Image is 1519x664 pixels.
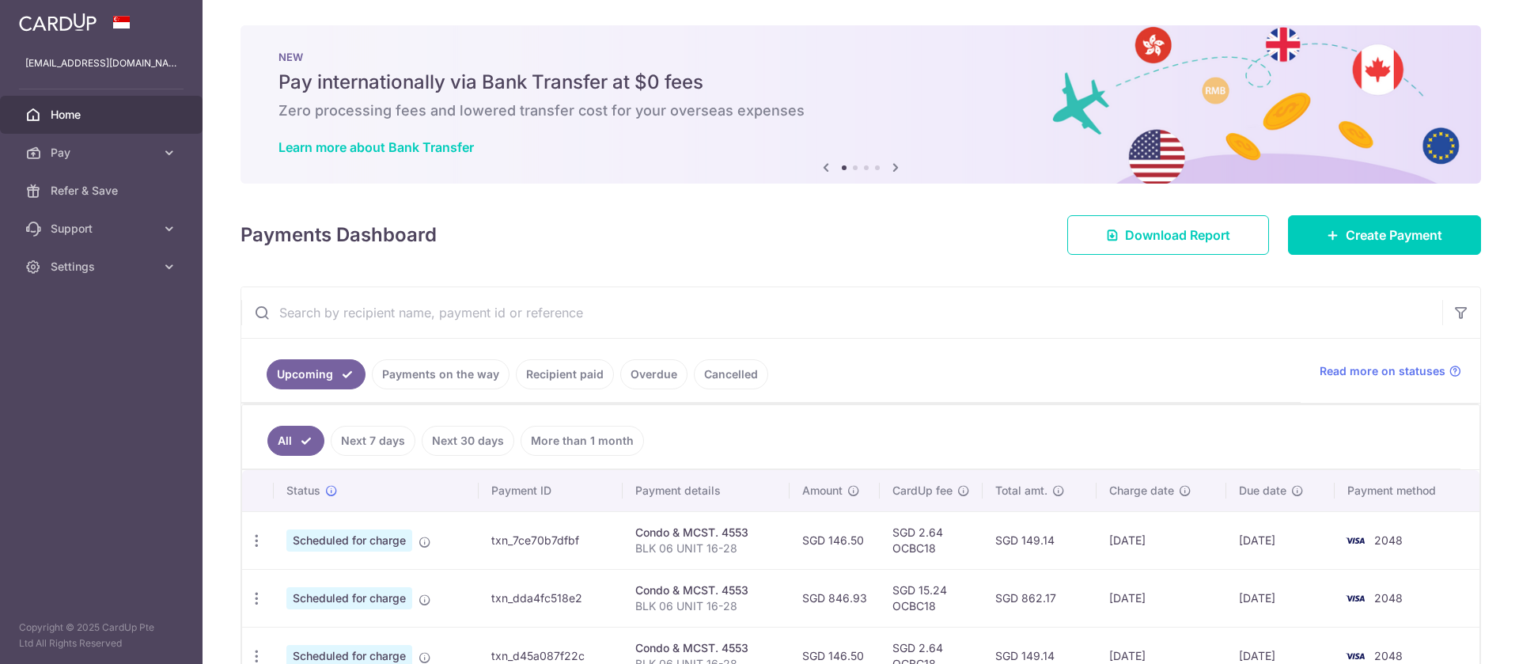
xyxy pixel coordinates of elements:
a: Recipient paid [516,359,614,389]
span: Read more on statuses [1320,363,1445,379]
span: Charge date [1109,483,1174,499]
div: Condo & MCST. 4553 [635,525,777,541]
a: Read more on statuses [1320,363,1461,379]
td: [DATE] [1226,569,1335,627]
a: Next 30 days [422,426,514,456]
span: Status [286,483,320,499]
img: Bank transfer banner [241,25,1481,184]
span: Scheduled for charge [286,529,412,552]
td: txn_7ce70b7dfbf [479,511,623,569]
div: Condo & MCST. 4553 [635,582,777,598]
span: Download Report [1125,226,1230,245]
span: Due date [1239,483,1286,499]
th: Payment details [623,470,790,511]
a: Cancelled [694,359,768,389]
td: SGD 149.14 [983,511,1097,569]
a: Payments on the way [372,359,509,389]
span: 2048 [1374,533,1403,547]
div: Condo & MCST. 4553 [635,640,777,656]
input: Search by recipient name, payment id or reference [241,287,1442,338]
span: Support [51,221,155,237]
span: 2048 [1374,649,1403,662]
a: All [267,426,324,456]
td: [DATE] [1097,511,1226,569]
td: SGD 15.24 OCBC18 [880,569,983,627]
img: Bank Card [1339,531,1371,550]
span: Total amt. [995,483,1047,499]
span: Refer & Save [51,183,155,199]
td: [DATE] [1097,569,1226,627]
span: Amount [802,483,843,499]
a: Learn more about Bank Transfer [278,139,474,155]
h5: Pay internationally via Bank Transfer at $0 fees [278,70,1443,95]
span: Home [51,107,155,123]
img: Bank Card [1339,589,1371,608]
p: BLK 06 UNIT 16-28 [635,541,777,556]
th: Payment method [1335,470,1479,511]
td: txn_dda4fc518e2 [479,569,623,627]
a: Create Payment [1288,215,1481,255]
td: SGD 862.17 [983,569,1097,627]
span: Scheduled for charge [286,587,412,609]
span: Settings [51,259,155,275]
a: Upcoming [267,359,366,389]
th: Payment ID [479,470,623,511]
span: Pay [51,145,155,161]
a: Next 7 days [331,426,415,456]
td: SGD 846.93 [790,569,880,627]
a: Overdue [620,359,688,389]
h6: Zero processing fees and lowered transfer cost for your overseas expenses [278,101,1443,120]
span: Create Payment [1346,226,1442,245]
td: SGD 2.64 OCBC18 [880,511,983,569]
span: 2048 [1374,591,1403,605]
td: [DATE] [1226,511,1335,569]
td: SGD 146.50 [790,511,880,569]
a: Download Report [1067,215,1269,255]
p: [EMAIL_ADDRESS][DOMAIN_NAME] [25,55,177,71]
h4: Payments Dashboard [241,221,437,249]
span: CardUp fee [892,483,953,499]
img: CardUp [19,13,97,32]
p: NEW [278,51,1443,63]
a: More than 1 month [521,426,644,456]
p: BLK 06 UNIT 16-28 [635,598,777,614]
